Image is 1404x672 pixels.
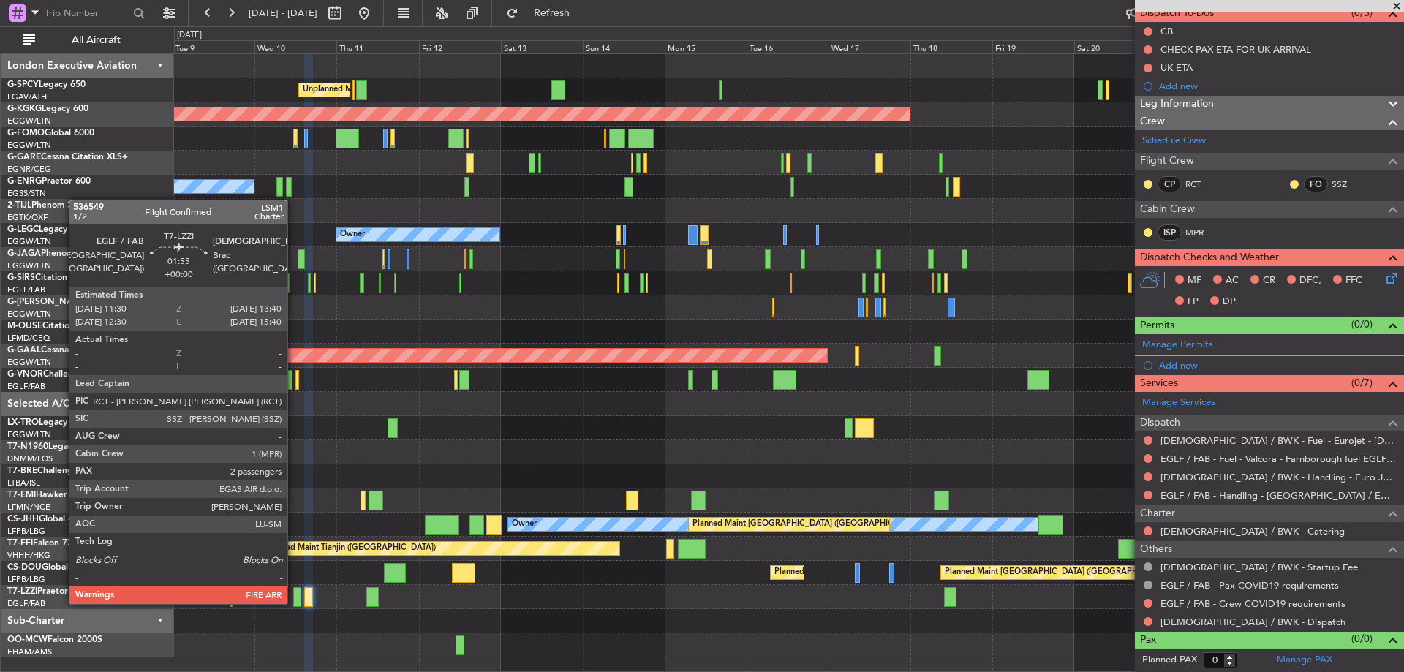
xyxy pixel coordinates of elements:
[7,491,36,499] span: T7-EMI
[1188,295,1199,309] span: FP
[1160,579,1339,592] a: EGLF / FAB - Pax COVID19 requirements
[7,502,50,513] a: LFMN/NCE
[7,635,102,644] a: OO-MCWFalcon 2000S
[7,309,51,320] a: EGGW/LTN
[7,177,91,186] a: G-ENRGPraetor 600
[7,598,45,609] a: EGLF/FAB
[1140,541,1172,558] span: Others
[1351,375,1373,390] span: (0/7)
[7,273,35,282] span: G-SIRS
[7,298,88,306] span: G-[PERSON_NAME]
[1158,176,1182,192] div: CP
[7,140,51,151] a: EGGW/LTN
[1140,249,1279,266] span: Dispatch Checks and Weather
[1299,273,1321,288] span: DFC,
[45,2,129,24] input: Trip Number
[1140,632,1156,649] span: Pax
[1142,338,1213,352] a: Manage Permits
[249,7,317,20] span: [DATE] - [DATE]
[231,513,486,535] div: Unplanned Maint [GEOGRAPHIC_DATA] ([GEOGRAPHIC_DATA] Intl)
[7,357,51,368] a: EGGW/LTN
[7,381,45,392] a: EGLF/FAB
[692,513,923,535] div: Planned Maint [GEOGRAPHIC_DATA] ([GEOGRAPHIC_DATA])
[7,563,91,572] a: CS-DOUGlobal 6500
[1158,224,1182,241] div: ISP
[7,212,48,223] a: EGTK/OXF
[7,260,51,271] a: EGGW/LTN
[200,586,225,608] div: Owner
[7,201,83,210] a: 2-TIJLPhenom 300
[7,153,128,162] a: G-GARECessna Citation XLS+
[7,346,41,355] span: G-GAAL
[1226,273,1239,288] span: AC
[1142,396,1215,410] a: Manage Services
[7,646,52,657] a: EHAM/AMS
[7,249,41,258] span: G-JAGA
[336,40,418,53] div: Thu 11
[1160,434,1397,447] a: [DEMOGRAPHIC_DATA] / BWK - Fuel - Eurojet - [DEMOGRAPHIC_DATA] / BWK
[1142,134,1206,148] a: Schedule Crew
[1074,40,1156,53] div: Sat 20
[1160,25,1173,37] div: CB
[1159,80,1397,92] div: Add new
[7,80,39,89] span: G-SPCY
[7,539,73,548] a: T7-FFIFalcon 7X
[1160,561,1358,573] a: [DEMOGRAPHIC_DATA] / BWK - Startup Fee
[7,442,48,451] span: T7-N1960
[7,370,43,379] span: G-VNOR
[7,129,94,137] a: G-FOMOGlobal 6000
[1185,178,1218,191] a: RCT
[829,40,910,53] div: Wed 17
[1140,505,1175,522] span: Charter
[7,105,42,113] span: G-KGKG
[945,562,1175,584] div: Planned Maint [GEOGRAPHIC_DATA] ([GEOGRAPHIC_DATA])
[512,513,537,535] div: Owner
[16,29,159,52] button: All Aircraft
[1351,317,1373,332] span: (0/0)
[265,537,436,559] div: Planned Maint Tianjin ([GEOGRAPHIC_DATA])
[7,587,86,596] a: T7-LZZIPraetor 600
[1160,616,1345,628] a: [DEMOGRAPHIC_DATA] / BWK - Dispatch
[7,177,42,186] span: G-ENRG
[499,1,587,25] button: Refresh
[7,91,47,102] a: LGAV/ATH
[910,40,992,53] div: Thu 18
[7,587,37,596] span: T7-LZZI
[7,333,50,344] a: LFMD/CEQ
[7,322,113,331] a: M-OUSECitation Mustang
[1223,295,1236,309] span: DP
[7,129,45,137] span: G-FOMO
[7,298,170,306] a: G-[PERSON_NAME]Cessna Citation XLS
[7,418,86,427] a: LX-TROLegacy 650
[303,79,540,101] div: Unplanned Maint [GEOGRAPHIC_DATA] ([PERSON_NAME] Intl)
[501,40,583,53] div: Sat 13
[583,40,665,53] div: Sun 14
[521,8,583,18] span: Refresh
[1277,653,1332,668] a: Manage PAX
[1160,597,1345,610] a: EGLF / FAB - Crew COVID19 requirements
[1140,201,1195,218] span: Cabin Crew
[1140,317,1174,334] span: Permits
[7,563,42,572] span: CS-DOU
[254,40,336,53] div: Wed 10
[665,40,747,53] div: Mon 15
[1351,5,1373,20] span: (0/3)
[1351,631,1373,646] span: (0/0)
[1159,359,1397,371] div: Add new
[340,224,365,246] div: Owner
[7,80,86,89] a: G-SPCYLegacy 650
[7,225,86,234] a: G-LEGCLegacy 600
[1140,5,1214,22] span: Dispatch To-Dos
[1160,489,1397,502] a: EGLF / FAB - Handling - [GEOGRAPHIC_DATA] / EGLF / FAB
[1140,113,1165,130] span: Crew
[7,467,37,475] span: T7-BRE
[1345,273,1362,288] span: FFC
[7,225,39,234] span: G-LEGC
[7,526,45,537] a: LFPB/LBG
[7,467,100,475] a: T7-BREChallenger 604
[1140,96,1214,113] span: Leg Information
[1160,471,1397,483] a: [DEMOGRAPHIC_DATA] / BWK - Handling - Euro Jet [DEMOGRAPHIC_DATA] / BWK
[173,40,254,53] div: Tue 9
[1185,226,1218,239] a: MPR
[7,116,51,127] a: EGGW/LTN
